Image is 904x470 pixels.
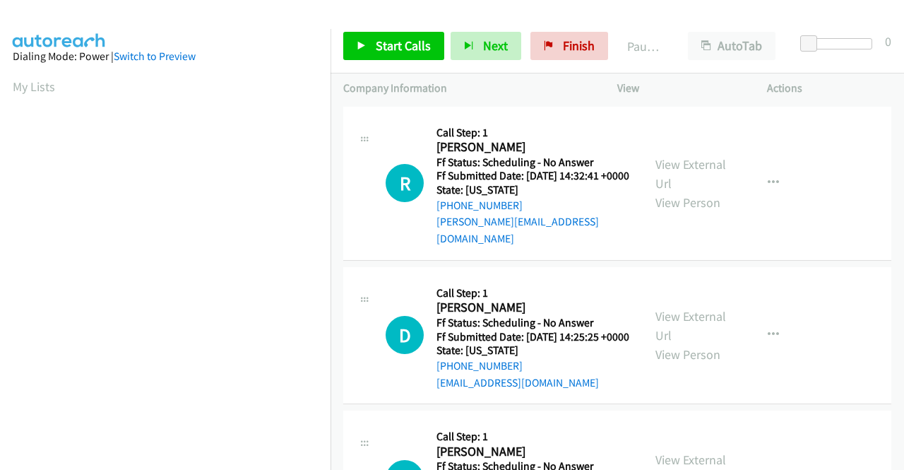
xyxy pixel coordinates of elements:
[436,444,625,460] h2: [PERSON_NAME]
[436,139,625,155] h2: [PERSON_NAME]
[885,32,891,51] div: 0
[563,37,595,54] span: Finish
[386,164,424,202] div: The call is yet to be attempted
[688,32,775,60] button: AutoTab
[483,37,508,54] span: Next
[343,32,444,60] a: Start Calls
[436,376,599,389] a: [EMAIL_ADDRESS][DOMAIN_NAME]
[436,286,629,300] h5: Call Step: 1
[436,199,523,212] a: [PHONE_NUMBER]
[376,37,431,54] span: Start Calls
[436,316,629,330] h5: Ff Status: Scheduling - No Answer
[436,430,629,444] h5: Call Step: 1
[436,300,625,316] h2: [PERSON_NAME]
[436,155,630,170] h5: Ff Status: Scheduling - No Answer
[343,80,592,97] p: Company Information
[386,164,424,202] h1: R
[617,80,742,97] p: View
[436,359,523,372] a: [PHONE_NUMBER]
[436,215,599,245] a: [PERSON_NAME][EMAIL_ADDRESS][DOMAIN_NAME]
[655,156,726,192] a: View External Url
[655,308,726,343] a: View External Url
[530,32,608,60] a: Finish
[807,38,872,49] div: Delay between calls (in seconds)
[436,169,630,183] h5: Ff Submitted Date: [DATE] 14:32:41 +0000
[451,32,521,60] button: Next
[386,316,424,354] div: The call is yet to be attempted
[13,48,318,65] div: Dialing Mode: Power |
[655,194,720,211] a: View Person
[386,316,424,354] h1: D
[655,346,720,363] a: View Person
[627,37,662,56] p: Paused
[114,49,196,63] a: Switch to Preview
[436,343,629,358] h5: State: [US_STATE]
[767,80,891,97] p: Actions
[436,126,630,140] h5: Call Step: 1
[436,330,629,344] h5: Ff Submitted Date: [DATE] 14:25:25 +0000
[436,183,630,197] h5: State: [US_STATE]
[13,78,55,95] a: My Lists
